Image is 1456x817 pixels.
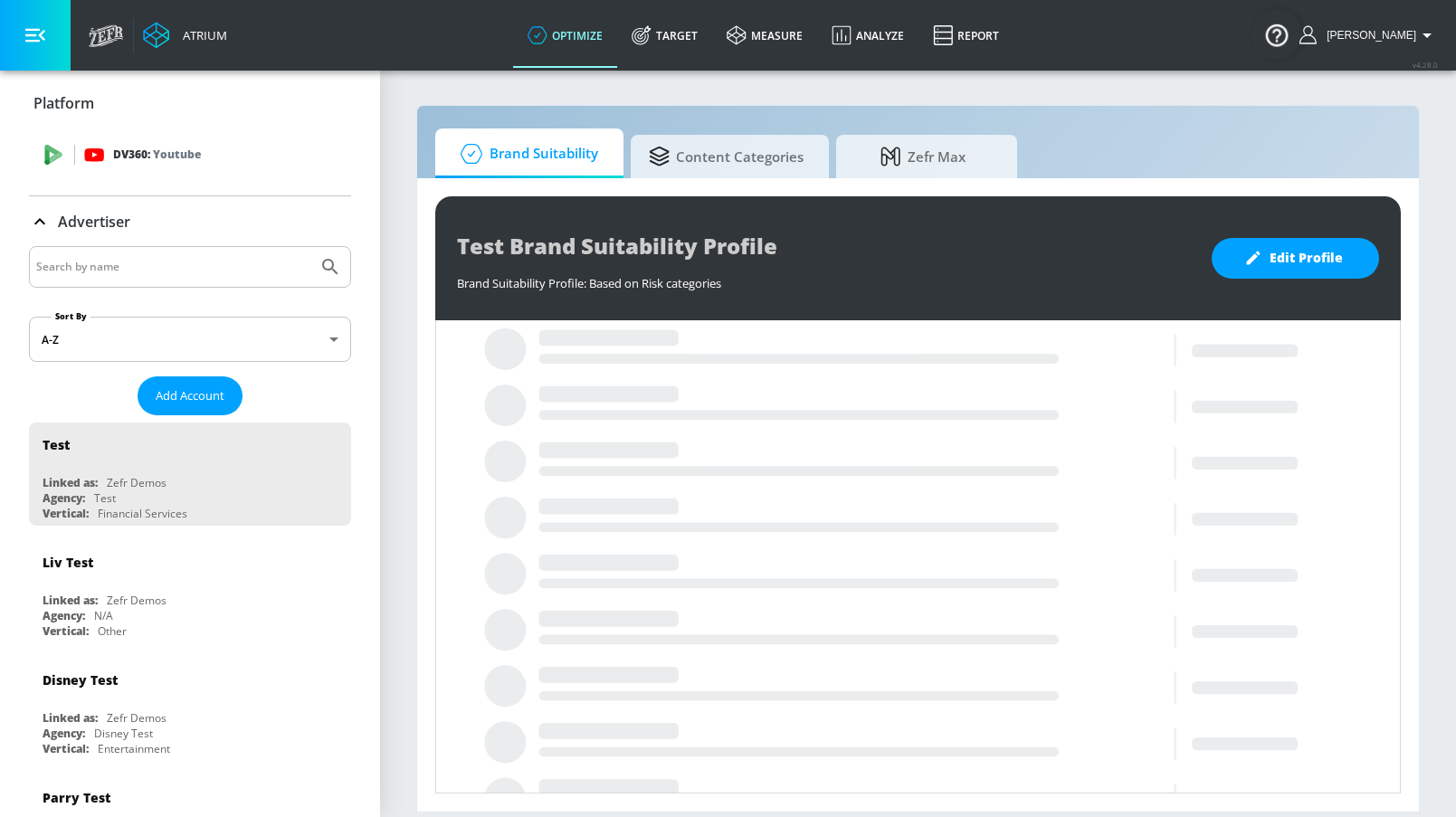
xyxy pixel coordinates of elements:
[156,385,224,406] span: Add Account
[143,22,227,49] a: Atrium
[649,135,804,178] span: Content Categories
[1299,24,1438,46] button: [PERSON_NAME]
[43,789,110,806] div: Parry Test
[43,741,89,756] div: Vertical:
[29,78,351,128] div: Platform
[153,145,201,164] p: Youtube
[1251,9,1302,60] button: Open Resource Center
[29,317,351,362] div: A-Z
[457,266,1194,291] div: Brand Suitability Profile: Based on Risk categories
[58,212,130,232] p: Advertiser
[98,741,170,756] div: Entertainment
[43,593,98,608] div: Linked as:
[176,27,227,43] div: Atrium
[113,145,201,165] p: DV360:
[43,506,89,521] div: Vertical:
[43,436,70,453] div: Test
[43,671,118,689] div: Disney Test
[33,93,94,113] p: Platform
[513,3,617,68] a: optimize
[817,3,918,68] a: Analyze
[1319,29,1416,42] span: login as: chen.song@zefr.com
[43,608,85,623] div: Agency:
[1212,238,1379,279] button: Edit Profile
[712,3,817,68] a: measure
[29,540,351,643] div: Liv TestLinked as:Zefr DemosAgency:N/AVertical:Other
[29,658,351,761] div: Disney TestLinked as:Zefr DemosAgency:Disney TestVertical:Entertainment
[138,376,243,415] button: Add Account
[94,608,113,623] div: N/A
[52,310,90,322] label: Sort By
[107,593,167,608] div: Zefr Demos
[43,490,85,506] div: Agency:
[43,623,89,639] div: Vertical:
[1413,60,1438,70] span: v 4.28.0
[43,726,85,741] div: Agency:
[36,255,310,279] input: Search by name
[43,554,93,571] div: Liv Test
[94,726,153,741] div: Disney Test
[98,623,127,639] div: Other
[29,128,351,182] div: DV360: Youtube
[453,132,598,176] span: Brand Suitability
[107,475,167,490] div: Zefr Demos
[94,490,116,506] div: Test
[617,3,712,68] a: Target
[854,135,992,178] span: Zefr Max
[918,3,1013,68] a: Report
[29,423,351,526] div: TestLinked as:Zefr DemosAgency:TestVertical:Financial Services
[1248,247,1343,270] span: Edit Profile
[29,196,351,247] div: Advertiser
[43,475,98,490] div: Linked as:
[107,710,167,726] div: Zefr Demos
[98,506,187,521] div: Financial Services
[43,710,98,726] div: Linked as:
